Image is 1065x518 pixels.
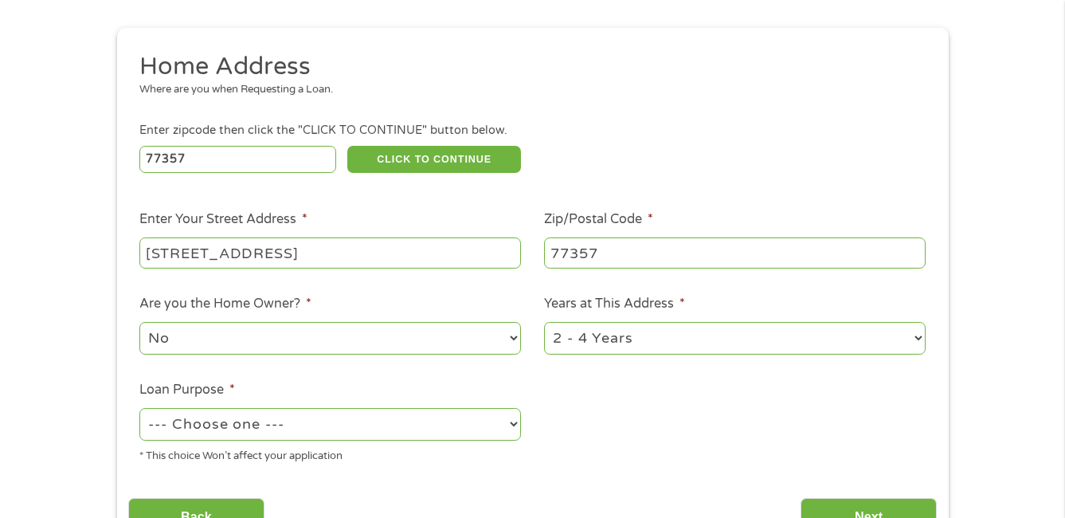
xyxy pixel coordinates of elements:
input: Enter Zipcode (e.g 01510) [139,146,336,173]
label: Zip/Postal Code [544,211,653,228]
div: Enter zipcode then click the "CLICK TO CONTINUE" button below. [139,122,925,139]
h2: Home Address [139,51,914,83]
button: CLICK TO CONTINUE [347,146,521,173]
label: Enter Your Street Address [139,211,307,228]
div: * This choice Won’t affect your application [139,443,521,465]
label: Loan Purpose [139,382,235,398]
label: Are you the Home Owner? [139,296,311,312]
input: 1 Main Street [139,237,521,268]
div: Where are you when Requesting a Loan. [139,82,914,98]
label: Years at This Address [544,296,685,312]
